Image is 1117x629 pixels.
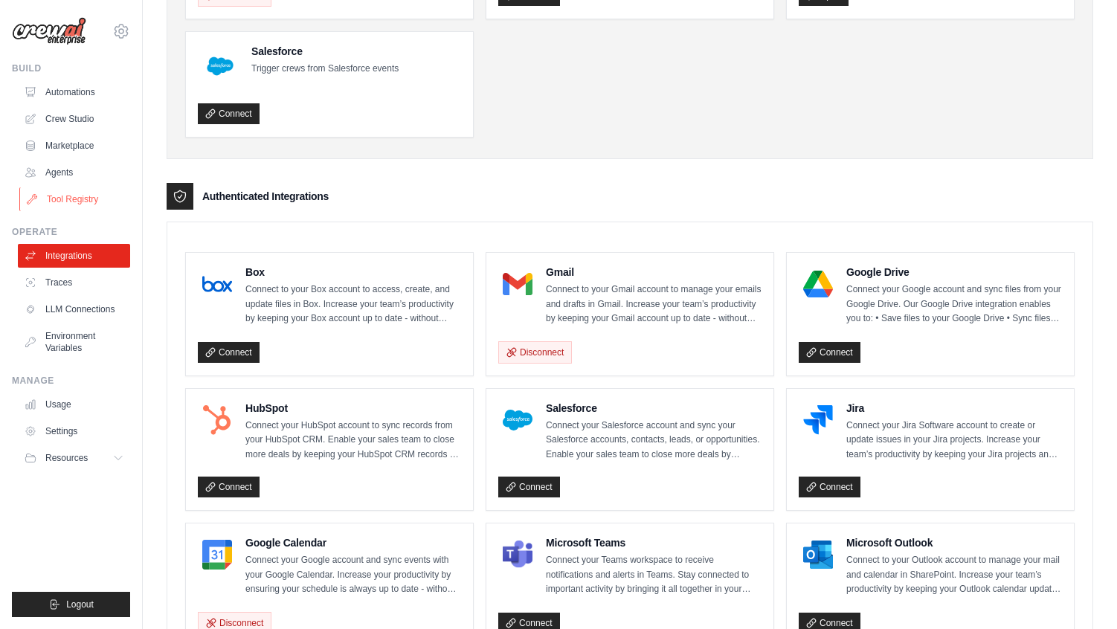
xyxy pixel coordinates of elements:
[12,592,130,617] button: Logout
[846,401,1062,416] h4: Jira
[846,419,1062,462] p: Connect your Jira Software account to create or update issues in your Jira projects. Increase you...
[245,553,461,597] p: Connect your Google account and sync events with your Google Calendar. Increase your productivity...
[18,107,130,131] a: Crew Studio
[202,189,329,204] h3: Authenticated Integrations
[498,341,572,364] button: Disconnect
[546,265,762,280] h4: Gmail
[546,553,762,597] p: Connect your Teams workspace to receive notifications and alerts in Teams. Stay connected to impo...
[245,419,461,462] p: Connect your HubSpot account to sync records from your HubSpot CRM. Enable your sales team to clo...
[245,535,461,550] h4: Google Calendar
[546,419,762,462] p: Connect your Salesforce account and sync your Salesforce accounts, contacts, leads, or opportunit...
[18,393,130,416] a: Usage
[18,271,130,294] a: Traces
[12,62,130,74] div: Build
[251,44,399,59] h4: Salesforce
[846,265,1062,280] h4: Google Drive
[498,477,560,497] a: Connect
[846,283,1062,326] p: Connect your Google account and sync files from your Google Drive. Our Google Drive integration e...
[202,269,232,299] img: Box Logo
[198,103,260,124] a: Connect
[18,297,130,321] a: LLM Connections
[202,48,238,84] img: Salesforce Logo
[18,419,130,443] a: Settings
[18,134,130,158] a: Marketplace
[12,375,130,387] div: Manage
[202,540,232,570] img: Google Calendar Logo
[503,269,532,299] img: Gmail Logo
[803,540,833,570] img: Microsoft Outlook Logo
[18,324,130,360] a: Environment Variables
[66,599,94,610] span: Logout
[202,405,232,435] img: HubSpot Logo
[503,540,532,570] img: Microsoft Teams Logo
[19,187,132,211] a: Tool Registry
[803,405,833,435] img: Jira Logo
[45,452,88,464] span: Resources
[799,477,860,497] a: Connect
[198,342,260,363] a: Connect
[18,244,130,268] a: Integrations
[251,62,399,77] p: Trigger crews from Salesforce events
[799,342,860,363] a: Connect
[245,265,461,280] h4: Box
[546,401,762,416] h4: Salesforce
[198,477,260,497] a: Connect
[546,283,762,326] p: Connect to your Gmail account to manage your emails and drafts in Gmail. Increase your team’s pro...
[18,80,130,104] a: Automations
[503,405,532,435] img: Salesforce Logo
[803,269,833,299] img: Google Drive Logo
[12,17,86,45] img: Logo
[846,553,1062,597] p: Connect to your Outlook account to manage your mail and calendar in SharePoint. Increase your tea...
[245,283,461,326] p: Connect to your Box account to access, create, and update files in Box. Increase your team’s prod...
[546,535,762,550] h4: Microsoft Teams
[245,401,461,416] h4: HubSpot
[18,446,130,470] button: Resources
[18,161,130,184] a: Agents
[12,226,130,238] div: Operate
[846,535,1062,550] h4: Microsoft Outlook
